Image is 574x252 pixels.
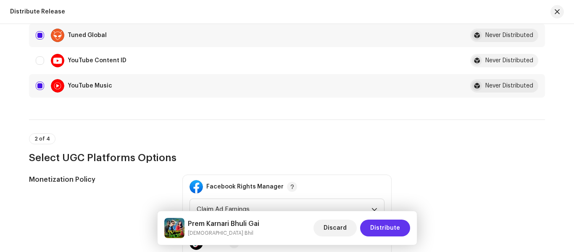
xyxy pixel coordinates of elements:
div: YouTube Content ID [68,58,126,64]
button: Distribute [360,220,410,236]
span: Distribute [370,220,400,236]
span: Discard [324,220,347,236]
div: YouTube Music [68,83,112,89]
div: Tuned Global [68,32,107,38]
img: 06c20917-b418-4c0f-a3d6-5eb7c779bb29 [164,218,184,238]
div: Never Distributed [485,58,533,64]
div: Never Distributed [485,83,533,89]
div: Never Distributed [485,32,533,38]
button: Discard [313,220,357,236]
div: Facebook Rights Manager [206,183,284,190]
div: dropdown trigger [371,199,377,220]
small: Prem Karnari Bhuli Gai [188,229,259,237]
h5: Monetization Policy [29,175,169,185]
h5: Prem Karnari Bhuli Gai [188,219,259,229]
span: Claim Ad Earnings [197,199,371,220]
span: 2 of 4 [34,136,50,141]
h3: Select UGC Platforms Options [29,151,545,164]
div: Distribute Release [10,8,65,15]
